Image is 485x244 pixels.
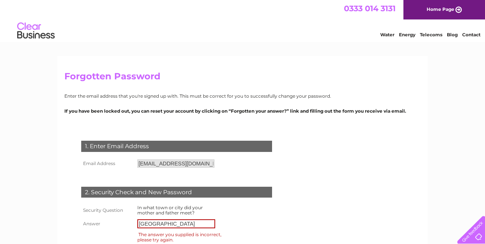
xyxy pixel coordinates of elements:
[79,203,135,217] th: Security Question
[66,4,420,36] div: Clear Business is a trading name of Verastar Limited (registered in [GEOGRAPHIC_DATA] No. 3667643...
[137,205,203,216] label: In what town or city did your mother and father meet?
[447,32,458,37] a: Blog
[81,187,272,198] div: 2. Security Check and New Password
[64,71,421,85] h2: Forgotten Password
[64,92,421,100] p: Enter the email address that you're signed up with. This must be correct for you to successfully ...
[380,32,394,37] a: Water
[344,4,396,13] a: 0333 014 3131
[79,158,135,170] th: Email Address
[64,107,421,115] p: If you have been locked out, you can reset your account by clicking on “Forgotten your answer?” l...
[420,32,442,37] a: Telecoms
[399,32,415,37] a: Energy
[462,32,481,37] a: Contact
[137,231,222,244] div: The answer you supplied is incorrect, please try again.
[17,19,55,42] img: logo.png
[79,217,135,230] th: Answer
[81,141,272,152] div: 1. Enter Email Address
